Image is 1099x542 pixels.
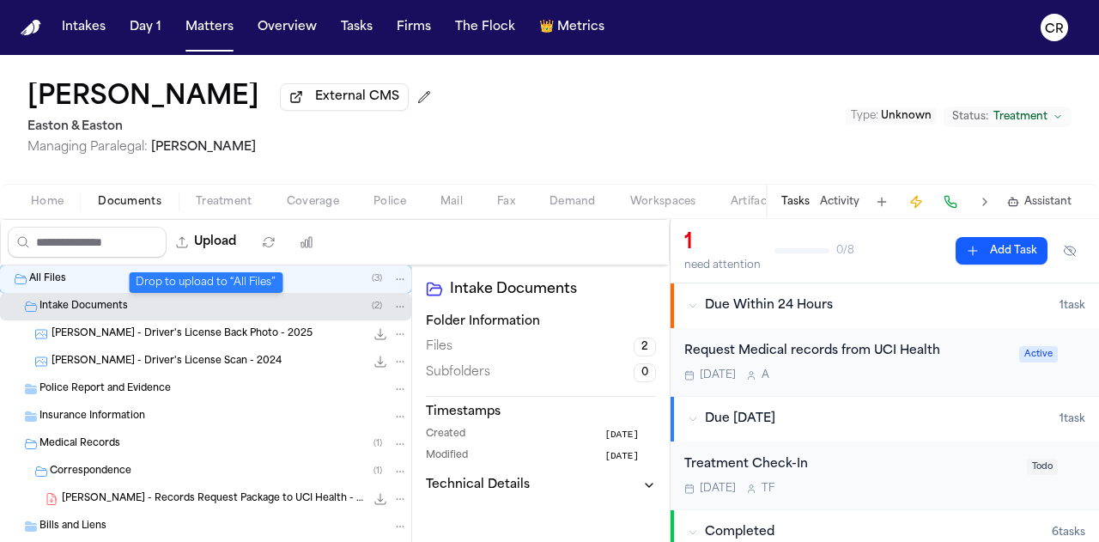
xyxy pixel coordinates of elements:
[123,12,168,43] button: Day 1
[705,411,775,428] span: Due [DATE]
[684,455,1017,475] div: Treatment Check-In
[55,12,112,43] button: Intakes
[39,437,120,452] span: Medical Records
[426,338,452,356] span: Files
[684,342,1009,362] div: Request Medical records from UCI Health
[179,12,240,43] button: Matters
[448,12,522,43] button: The Flock
[1060,299,1085,313] span: 1 task
[604,449,656,464] button: [DATE]
[450,279,656,300] h2: Intake Documents
[1024,195,1072,209] span: Assistant
[1052,526,1085,539] span: 6 task s
[700,482,736,496] span: [DATE]
[604,449,639,464] span: [DATE]
[27,141,148,154] span: Managing Paralegal:
[1019,346,1058,362] span: Active
[62,492,365,507] span: [PERSON_NAME] - Records Request Package to UCI Health - [DATE]
[762,482,774,496] span: T F
[904,190,928,214] button: Create Immediate Task
[956,237,1047,265] button: Add Task
[372,301,382,311] span: ( 2 )
[39,520,106,534] span: Bills and Liens
[705,297,833,314] span: Due Within 24 Hours
[196,195,252,209] span: Treatment
[373,466,382,476] span: ( 1 )
[21,20,41,36] a: Home
[705,524,774,541] span: Completed
[27,82,259,113] h1: [PERSON_NAME]
[426,314,656,331] h3: Folder Information
[604,428,639,442] span: [DATE]
[993,110,1047,124] span: Treatment
[846,107,937,125] button: Edit Type: Unknown
[27,82,259,113] button: Edit matter name
[671,397,1099,442] button: Due [DATE]1task
[426,428,465,442] span: Created
[315,88,399,106] span: External CMS
[684,259,761,272] div: need attention
[334,12,379,43] button: Tasks
[52,327,313,342] span: [PERSON_NAME] - Driver's License Back Photo - 2025
[684,229,761,257] div: 1
[497,195,515,209] span: Fax
[52,355,282,369] span: [PERSON_NAME] - Driver's License Scan - 2024
[671,328,1099,396] div: Open task: Request Medical records from UCI Health
[440,195,463,209] span: Mail
[21,20,41,36] img: Finch Logo
[781,195,810,209] button: Tasks
[1027,459,1058,475] span: Todo
[280,83,409,111] button: External CMS
[1060,412,1085,426] span: 1 task
[39,410,145,424] span: Insurance Information
[426,404,656,421] h3: Timestamps
[700,368,736,382] span: [DATE]
[762,368,769,382] span: A
[944,107,1072,127] button: Change status from Treatment
[372,274,382,283] span: ( 3 )
[50,465,131,479] span: Correspondence
[426,449,468,464] span: Modified
[604,428,656,442] button: [DATE]
[31,195,64,209] span: Home
[390,12,438,43] button: Firms
[39,300,128,314] span: Intake Documents
[952,110,988,124] span: Status:
[870,190,894,214] button: Add Task
[671,442,1099,509] div: Open task: Treatment Check-In
[27,117,438,137] h2: Easton & Easton
[1054,237,1085,265] button: Hide completed tasks (⌘⇧H)
[532,12,611,43] button: crownMetrics
[372,326,389,343] button: Download M. Martinez - Driver's License Back Photo - 2025
[1007,195,1072,209] button: Assistant
[630,195,696,209] span: Workspaces
[881,111,932,121] span: Unknown
[671,283,1099,328] button: Due Within 24 Hours1task
[167,227,246,258] button: Upload
[372,353,389,370] button: Download M. Martinez - Driver's License Scan - 2024
[426,364,490,381] span: Subfolders
[29,272,66,287] span: All Files
[851,111,878,121] span: Type :
[373,439,382,448] span: ( 1 )
[151,141,256,154] span: [PERSON_NAME]
[98,195,161,209] span: Documents
[287,195,339,209] span: Coverage
[938,190,962,214] button: Make a Call
[426,477,530,494] h3: Technical Details
[549,195,596,209] span: Demand
[8,227,167,258] input: Search files
[836,244,854,258] span: 0 / 8
[251,12,324,43] button: Overview
[634,363,656,382] span: 0
[372,490,389,508] button: Download M. Martinez - Records Request Package to UCI Health - 9.24.25
[39,382,171,397] span: Police Report and Evidence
